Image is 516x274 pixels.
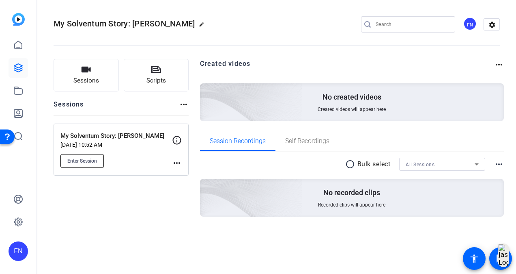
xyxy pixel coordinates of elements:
[285,138,329,144] span: Self Recordings
[406,162,434,167] span: All Sessions
[463,17,477,30] div: FN
[322,92,381,102] p: No created videos
[200,59,494,75] h2: Created videos
[146,76,166,85] span: Scripts
[318,202,385,208] span: Recorded clips will appear here
[124,59,189,91] button: Scripts
[496,254,505,263] mat-icon: message
[60,154,104,168] button: Enter Session
[469,254,479,263] mat-icon: accessibility
[463,17,477,31] ngx-avatar: Fiona Nath
[357,159,391,169] p: Bulk select
[73,76,99,85] span: Sessions
[323,188,380,198] p: No recorded clips
[484,19,500,31] mat-icon: settings
[345,159,357,169] mat-icon: radio_button_unchecked
[9,241,28,261] div: FN
[179,100,189,109] mat-icon: more_horiz
[60,131,172,141] p: My Solventum Story: [PERSON_NAME]
[60,141,172,148] p: [DATE] 10:52 AM
[210,138,266,144] span: Session Recordings
[54,100,84,115] h2: Sessions
[494,60,504,70] mat-icon: more_horiz
[172,158,182,168] mat-icon: more_horiz
[54,59,119,91] button: Sessions
[12,13,25,26] img: blue-gradient.svg
[67,158,97,164] span: Enter Session
[318,106,386,113] span: Created videos will appear here
[376,20,449,29] input: Search
[199,22,209,31] mat-icon: edit
[109,3,303,179] img: Creted videos background
[494,159,504,169] mat-icon: more_horiz
[54,19,195,28] span: My Solventum Story: [PERSON_NAME]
